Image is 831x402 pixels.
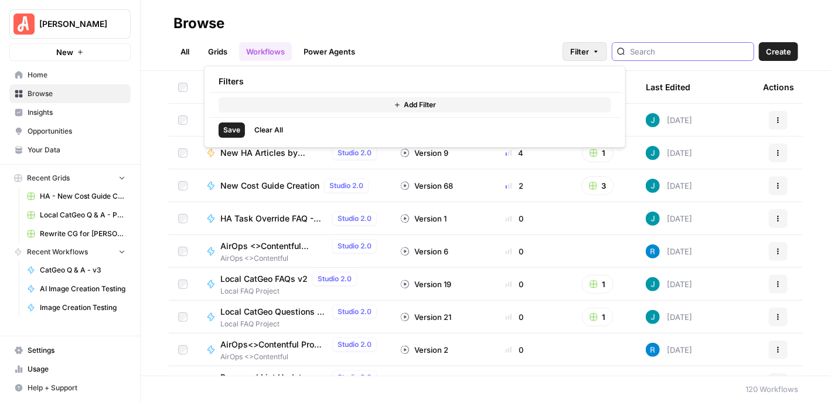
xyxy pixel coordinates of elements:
[297,42,362,61] a: Power Agents
[480,147,549,159] div: 4
[40,302,125,313] span: Image Creation Testing
[9,9,131,39] button: Workspace: Angi
[206,179,382,193] a: New Cost Guide CreationStudio 2.0
[22,298,131,317] a: Image Creation Testing
[480,278,549,290] div: 0
[646,146,692,160] div: [DATE]
[582,275,614,294] button: 1
[206,338,382,362] a: AirOps<>Contentful Pro Location Update LocationStudio 2.0AirOps <>Contentful
[745,383,798,395] div: 120 Workflows
[220,147,328,159] span: New HA Articles by Blueprint
[400,246,448,257] div: Version 6
[646,244,660,258] img: 4ql36xcz6vn5z6vl131rp0snzihs
[338,148,372,158] span: Studio 2.0
[56,46,73,58] span: New
[220,352,382,362] span: AirOps <>Contentful
[646,113,692,127] div: [DATE]
[220,319,382,329] span: Local FAQ Project
[480,344,549,356] div: 0
[28,107,125,118] span: Insights
[646,212,692,226] div: [DATE]
[646,146,660,160] img: gsxx783f1ftko5iaboo3rry1rxa5
[646,113,660,127] img: gsxx783f1ftko5iaboo3rry1rxa5
[759,42,798,61] button: Create
[338,372,372,383] span: Studio 2.0
[646,343,692,357] div: [DATE]
[329,180,363,191] span: Studio 2.0
[9,84,131,103] a: Browse
[27,247,88,257] span: Recent Workflows
[13,13,35,35] img: Angi Logo
[173,42,196,61] a: All
[9,141,131,159] a: Your Data
[206,305,382,329] a: Local CatGeo Questions & AnswersStudio 2.0Local FAQ Project
[646,71,690,103] div: Last Edited
[646,179,660,193] img: gsxx783f1ftko5iaboo3rry1rxa5
[40,265,125,275] span: CatGeo Q & A - v3
[766,46,791,57] span: Create
[646,277,692,291] div: [DATE]
[646,310,660,324] img: gsxx783f1ftko5iaboo3rry1rxa5
[39,18,110,30] span: [PERSON_NAME]
[220,286,362,297] span: Local FAQ Project
[9,341,131,360] a: Settings
[318,274,352,284] span: Studio 2.0
[173,14,224,33] div: Browse
[220,253,382,264] span: AirOps <>Contentful
[22,206,131,224] a: Local CatGeo Q & A - Pass/Fail v2 Grid
[40,284,125,294] span: AI Image Creation Testing
[646,310,692,324] div: [DATE]
[22,261,131,280] a: CatGeo Q & A - v3
[630,46,749,57] input: Search
[9,379,131,397] button: Help + Support
[254,125,283,135] span: Clear All
[570,46,589,57] span: Filter
[220,339,328,350] span: AirOps<>Contentful Pro Location Update Location
[9,66,131,84] a: Home
[40,210,125,220] span: Local CatGeo Q & A - Pass/Fail v2 Grid
[480,311,549,323] div: 0
[209,71,621,92] div: Filters
[239,42,292,61] a: Workflows
[400,311,451,323] div: Version 21
[27,173,70,183] span: Recent Grids
[206,370,382,395] a: ParagraphList Update BatchStudio 2.0PargraphList embedded URL Delete
[646,376,660,390] img: 4ql36xcz6vn5z6vl131rp0snzihs
[40,229,125,239] span: Rewrite CG for [PERSON_NAME] - Grading version Grid
[338,339,372,350] span: Studio 2.0
[28,383,125,393] span: Help + Support
[646,244,692,258] div: [DATE]
[646,343,660,357] img: 4ql36xcz6vn5z6vl131rp0snzihs
[220,180,319,192] span: New Cost Guide Creation
[9,43,131,61] button: New
[646,179,692,193] div: [DATE]
[9,243,131,261] button: Recent Workflows
[646,212,660,226] img: gsxx783f1ftko5iaboo3rry1rxa5
[28,70,125,80] span: Home
[28,145,125,155] span: Your Data
[9,103,131,122] a: Insights
[206,272,382,297] a: Local CatGeo FAQs v2Studio 2.0Local FAQ Project
[404,100,437,110] span: Add Filter
[22,187,131,206] a: HA - New Cost Guide Creation Grid
[204,66,626,148] div: Filter
[9,360,131,379] a: Usage
[480,213,549,224] div: 0
[219,122,245,138] button: Save
[581,176,614,195] button: 3
[201,42,234,61] a: Grids
[220,372,328,383] span: ParagraphList Update Batch
[28,364,125,374] span: Usage
[338,213,372,224] span: Studio 2.0
[480,246,549,257] div: 0
[338,241,372,251] span: Studio 2.0
[400,278,451,290] div: Version 19
[206,239,382,264] a: AirOps <>Contentful LocationStudio 2.0AirOps <>Contentful
[22,280,131,298] a: AI Image Creation Testing
[206,146,382,160] a: New HA Articles by BlueprintStudio 2.0
[28,88,125,99] span: Browse
[582,144,614,162] button: 1
[220,306,328,318] span: Local CatGeo Questions & Answers
[220,213,328,224] span: HA Task Override FAQ - Test
[400,147,448,159] div: Version 9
